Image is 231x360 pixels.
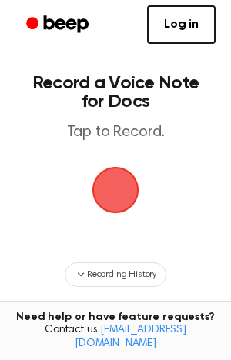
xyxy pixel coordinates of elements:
[75,325,186,349] a: [EMAIL_ADDRESS][DOMAIN_NAME]
[28,74,203,111] h1: Record a Voice Note for Docs
[28,123,203,142] p: Tap to Record.
[15,10,102,40] a: Beep
[92,167,139,213] img: Beep Logo
[65,262,166,287] button: Recording History
[87,268,156,282] span: Recording History
[9,324,222,351] span: Contact us
[147,5,216,44] a: Log in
